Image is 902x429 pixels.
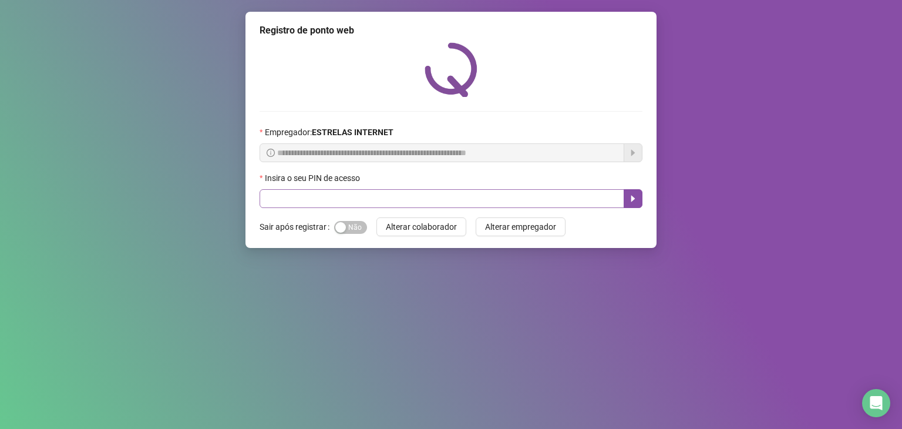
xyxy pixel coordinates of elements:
[425,42,477,97] img: QRPoint
[265,126,393,139] span: Empregador :
[476,217,566,236] button: Alterar empregador
[628,194,638,203] span: caret-right
[260,217,334,236] label: Sair após registrar
[386,220,457,233] span: Alterar colaborador
[485,220,556,233] span: Alterar empregador
[376,217,466,236] button: Alterar colaborador
[260,24,642,38] div: Registro de ponto web
[267,149,275,157] span: info-circle
[260,172,368,185] label: Insira o seu PIN de acesso
[862,389,890,417] div: Open Intercom Messenger
[312,128,393,137] strong: ESTRELAS INTERNET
